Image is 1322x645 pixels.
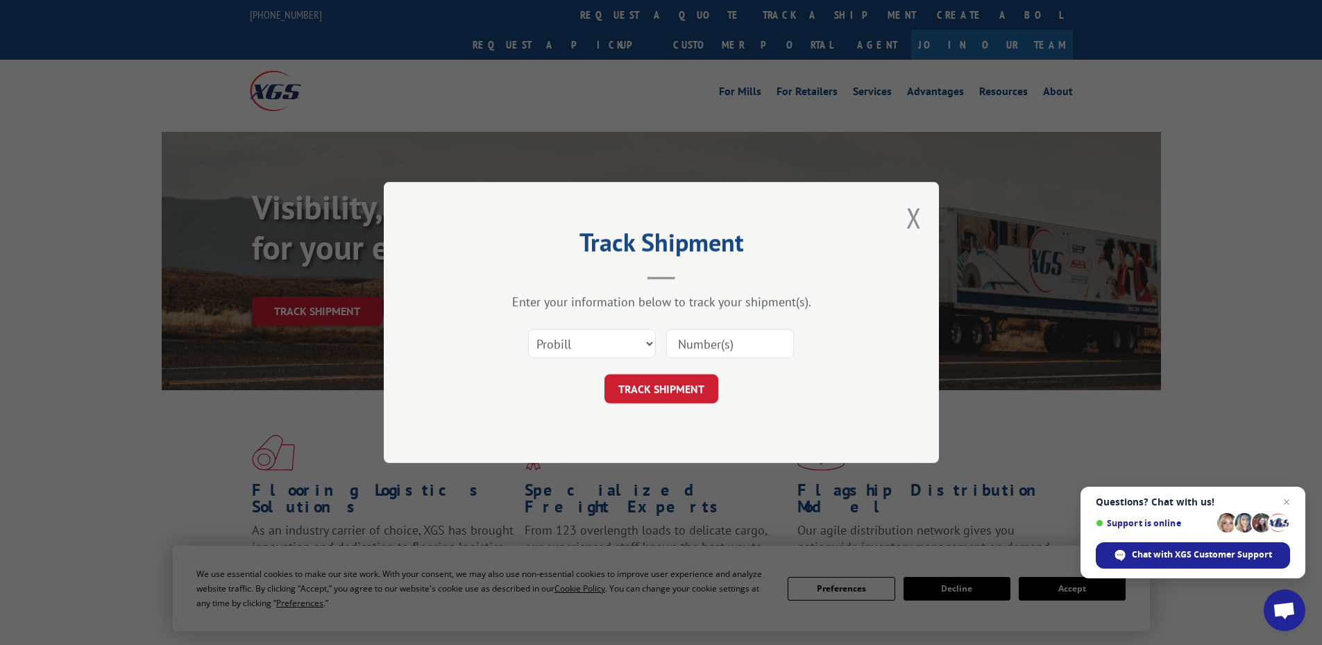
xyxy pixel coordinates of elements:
[1096,518,1212,528] span: Support is online
[1096,496,1290,508] span: Questions? Chat with us!
[906,199,922,236] button: Close modal
[604,374,718,403] button: TRACK SHIPMENT
[1132,548,1272,561] span: Chat with XGS Customer Support
[1096,542,1290,569] span: Chat with XGS Customer Support
[453,294,870,310] div: Enter your information below to track your shipment(s).
[1264,589,1305,631] a: Open chat
[453,233,870,259] h2: Track Shipment
[666,329,794,358] input: Number(s)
